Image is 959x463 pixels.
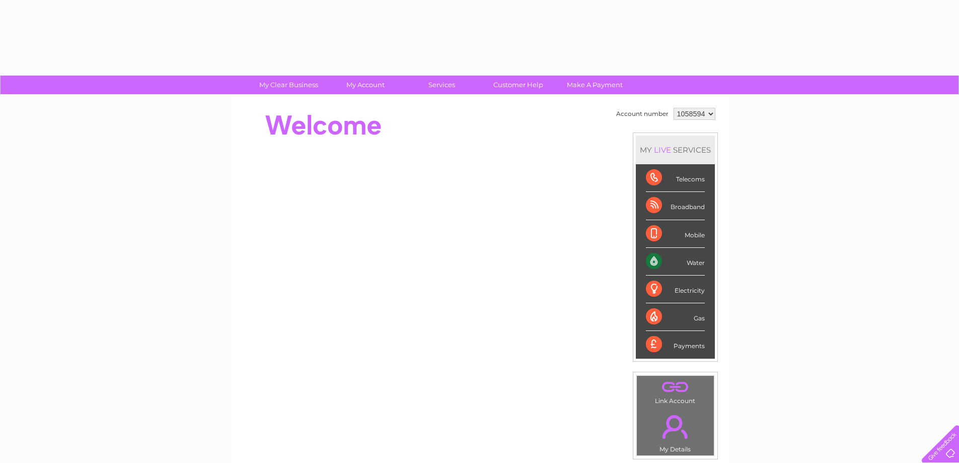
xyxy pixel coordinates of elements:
div: Mobile [646,220,705,248]
a: . [639,378,711,396]
div: Electricity [646,276,705,303]
div: Water [646,248,705,276]
td: Account number [614,105,671,122]
td: Link Account [636,375,714,407]
td: My Details [636,407,714,456]
div: MY SERVICES [636,136,715,164]
a: My Clear Business [247,76,330,94]
div: Gas [646,303,705,331]
a: . [639,409,711,444]
a: My Account [324,76,407,94]
a: Customer Help [477,76,560,94]
div: Telecoms [646,164,705,192]
a: Make A Payment [553,76,636,94]
a: Services [400,76,483,94]
div: Payments [646,331,705,358]
div: LIVE [652,145,673,155]
div: Broadband [646,192,705,220]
